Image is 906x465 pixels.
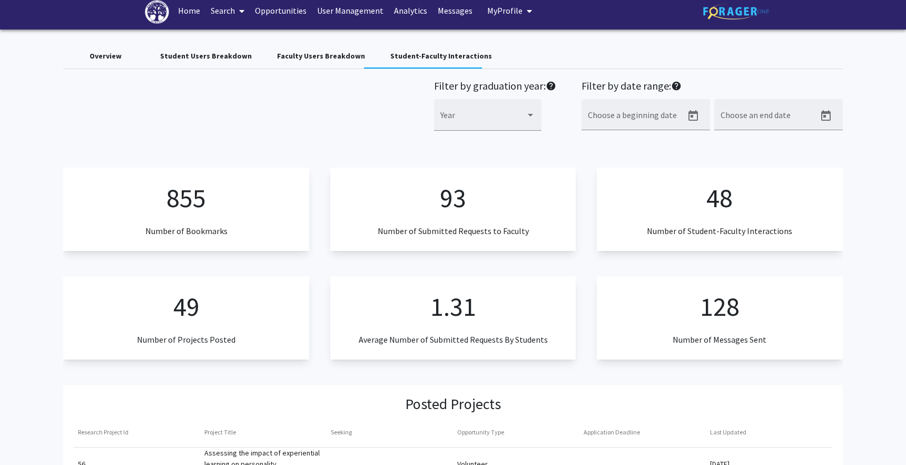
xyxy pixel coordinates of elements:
[815,105,836,127] button: Open calendar
[673,335,766,345] h3: Number of Messages Sent
[597,276,842,360] app-numeric-analytics: Number of Messages Sent
[378,226,529,236] h3: Number of Submitted Requests to Faculty
[137,335,235,345] h3: Number of Projects Posted
[703,3,769,20] img: ForagerOne Logo
[582,80,843,95] h2: Filter by date range:
[487,5,523,16] span: My Profile
[405,395,501,413] h3: Posted Projects
[90,51,122,62] div: Overview
[330,168,576,251] app-numeric-analytics: Number of Submitted Requests to Faculty
[145,226,228,236] h3: Number of Bookmarks
[166,178,206,218] p: 855
[683,105,704,127] button: Open calendar
[200,418,327,447] mat-header-cell: Project Title
[63,168,309,251] app-numeric-analytics: Number of Bookmarks
[359,335,548,345] h3: Average Number of Submitted Requests By Students
[74,418,200,447] mat-header-cell: Research Project Id
[700,287,740,326] p: 128
[546,80,556,92] mat-icon: help
[277,51,365,62] div: Faculty Users Breakdown
[160,51,252,62] div: Student Users Breakdown
[434,80,556,95] h2: Filter by graduation year:
[597,168,842,251] app-numeric-analytics: Number of Student-Faculty Interactions
[453,418,579,447] mat-header-cell: Opportunity Type
[173,287,200,326] p: 49
[390,51,492,62] div: Student-Faculty Interactions
[579,418,706,447] mat-header-cell: Application Deadline
[440,178,466,218] p: 93
[706,418,832,447] mat-header-cell: Last Updated
[706,178,733,218] p: 48
[671,80,682,92] mat-icon: help
[63,276,309,360] app-numeric-analytics: Number of Projects Posted
[430,287,476,326] p: 1.31
[647,226,792,236] h3: Number of Student-Faculty Interactions
[327,418,453,447] mat-header-cell: Seeking
[8,418,45,457] iframe: Chat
